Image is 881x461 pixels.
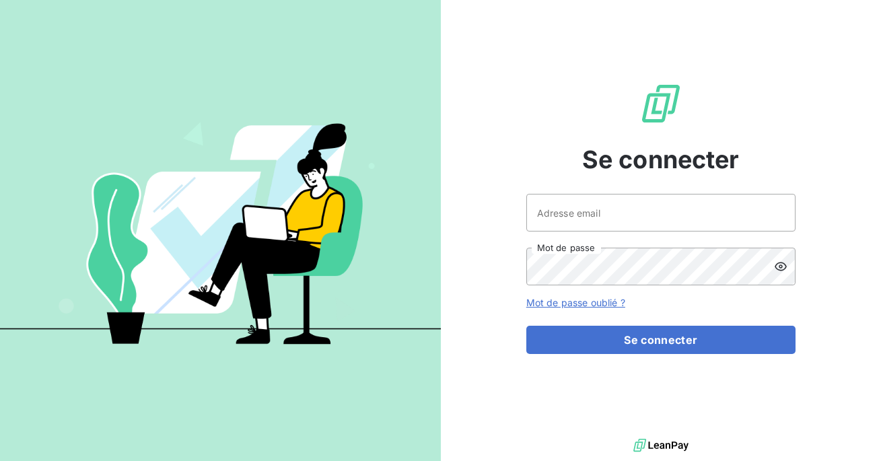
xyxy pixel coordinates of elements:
[639,82,682,125] img: Logo LeanPay
[526,326,796,354] button: Se connecter
[526,194,796,232] input: placeholder
[526,297,625,308] a: Mot de passe oublié ?
[633,435,689,456] img: logo
[582,141,740,178] span: Se connecter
